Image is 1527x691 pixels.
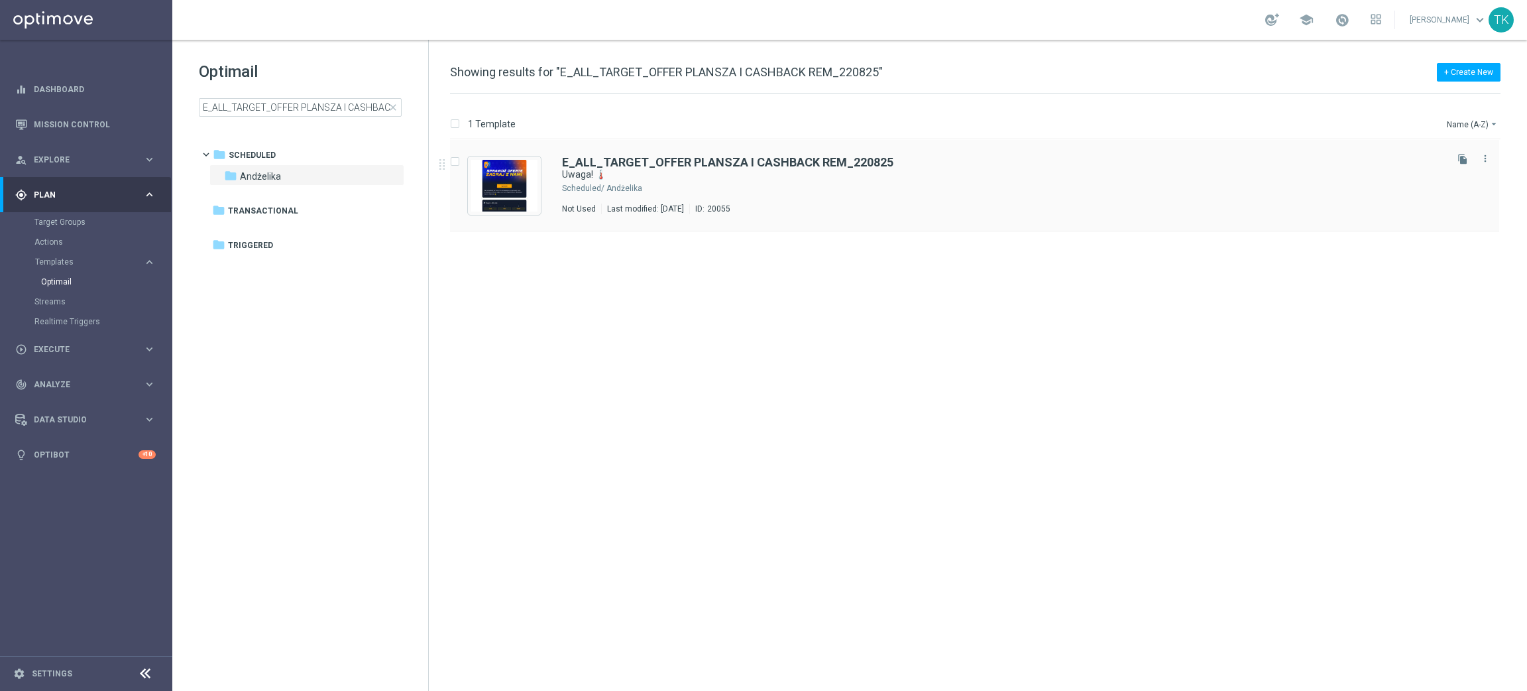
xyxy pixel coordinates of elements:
[562,168,1413,181] a: Uwaga! 🌡️
[1479,151,1492,166] button: more_vert
[34,237,138,247] a: Actions
[471,160,537,212] img: 20055.jpeg
[34,212,171,232] div: Target Groups
[35,258,143,266] div: Templates
[15,450,156,460] button: lightbulb Optibot +10
[212,204,225,217] i: folder
[34,312,171,332] div: Realtime Triggers
[34,232,171,252] div: Actions
[1457,154,1468,164] i: file_copy
[143,378,156,391] i: keyboard_arrow_right
[1473,13,1487,27] span: keyboard_arrow_down
[562,183,604,194] div: Scheduled/
[437,140,1524,231] div: Press SPACE to select this row.
[143,188,156,201] i: keyboard_arrow_right
[15,344,143,355] div: Execute
[1437,63,1500,82] button: + Create New
[15,379,156,390] button: track_changes Analyze keyboard_arrow_right
[15,154,27,166] i: person_search
[707,204,730,214] div: 20055
[15,190,156,200] button: gps_fixed Plan keyboard_arrow_right
[32,670,72,678] a: Settings
[15,84,156,95] button: equalizer Dashboard
[34,437,139,472] a: Optibot
[606,183,1443,194] div: Scheduled/Andżelika
[139,450,156,459] div: +10
[1489,119,1499,129] i: arrow_drop_down
[228,239,273,251] span: Triggered
[562,157,893,168] a: E_ALL_TARGET_OFFER PLANSZA I CASHBACK REM_220825
[15,107,156,142] div: Mission Control
[15,155,156,165] button: person_search Explore keyboard_arrow_right
[15,84,27,95] i: equalizer
[34,191,143,199] span: Plan
[34,416,143,424] span: Data Studio
[15,437,156,472] div: Optibot
[15,344,27,355] i: play_circle_outline
[13,668,25,680] i: settings
[34,72,156,107] a: Dashboard
[468,118,516,130] p: 1 Template
[15,189,27,201] i: gps_fixed
[229,149,276,161] span: Scheduled
[15,344,156,355] button: play_circle_outline Execute keyboard_arrow_right
[15,119,156,130] button: Mission Control
[450,65,883,79] span: Showing results for "E_ALL_TARGET_OFFER PLANSZA I CASHBACK REM_220825"
[34,381,143,389] span: Analyze
[15,379,27,391] i: track_changes
[1454,151,1471,168] button: file_copy
[34,257,156,267] button: Templates keyboard_arrow_right
[15,414,143,426] div: Data Studio
[143,413,156,426] i: keyboard_arrow_right
[240,170,281,182] span: Andżelika
[34,292,171,312] div: Streams
[34,217,138,227] a: Target Groups
[1480,153,1491,164] i: more_vert
[143,153,156,166] i: keyboard_arrow_right
[213,148,226,161] i: folder
[41,277,138,287] a: Optimail
[15,414,156,425] button: Data Studio keyboard_arrow_right
[34,316,138,327] a: Realtime Triggers
[15,449,27,461] i: lightbulb
[1489,7,1514,32] div: TK
[15,189,143,201] div: Plan
[34,296,138,307] a: Streams
[1445,116,1500,132] button: Name (A-Z)arrow_drop_down
[34,156,143,164] span: Explore
[1299,13,1314,27] span: school
[562,155,893,169] b: E_ALL_TARGET_OFFER PLANSZA I CASHBACK REM_220825
[602,204,689,214] div: Last modified: [DATE]
[228,205,298,217] span: Transactional
[224,169,237,182] i: folder
[1408,10,1489,30] a: [PERSON_NAME]keyboard_arrow_down
[15,72,156,107] div: Dashboard
[562,168,1443,181] div: Uwaga! 🌡️
[689,204,730,214] div: ID:
[34,252,171,292] div: Templates
[143,256,156,269] i: keyboard_arrow_right
[34,345,143,353] span: Execute
[199,61,402,82] h1: Optimail
[212,238,225,251] i: folder
[35,258,130,266] span: Templates
[388,102,398,113] span: close
[15,379,143,391] div: Analyze
[34,107,156,142] a: Mission Control
[562,204,596,214] div: Not Used
[41,272,171,292] div: Optimail
[15,154,143,166] div: Explore
[199,98,402,117] input: Search Template
[143,343,156,355] i: keyboard_arrow_right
